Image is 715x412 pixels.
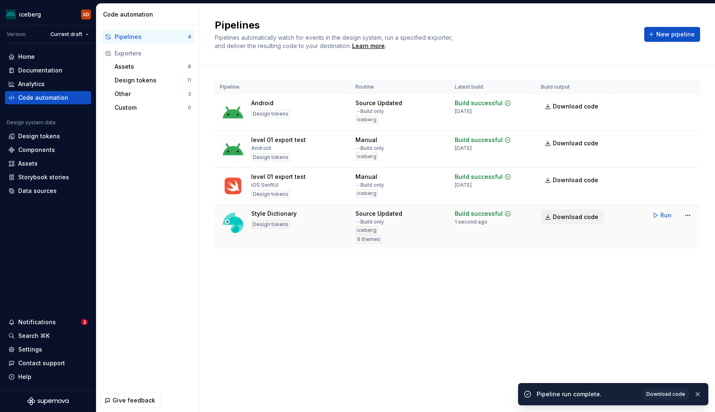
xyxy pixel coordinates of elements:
[215,19,634,32] h2: Pipelines
[355,182,384,188] div: → Build only
[455,182,472,188] div: [DATE]
[188,104,191,111] div: 0
[355,219,384,225] div: → Build only
[553,139,598,147] span: Download code
[115,104,188,112] div: Custom
[355,136,377,144] div: Manual
[350,80,450,94] th: Routine
[115,63,188,71] div: Assets
[18,53,35,61] div: Home
[553,102,598,111] span: Download code
[47,29,93,40] button: Current draft
[83,11,89,18] div: GD
[215,34,454,49] span: Pipelines automatically watch for events in the design system, run a specified exporter, and deli...
[2,5,94,23] button: icebergGD
[251,220,290,229] div: Design tokens
[5,157,91,170] a: Assets
[115,76,187,84] div: Design tokens
[27,397,69,405] svg: Supernova Logo
[455,99,503,107] div: Build successful
[187,77,191,84] div: 11
[101,30,194,43] button: Pipelines4
[351,43,386,49] span: .
[355,99,402,107] div: Source Updated
[355,210,402,218] div: Source Updated
[81,319,88,325] span: 2
[541,210,604,224] a: Download code
[113,396,155,405] span: Give feedback
[111,101,194,114] a: Custom0
[111,87,194,101] button: Other3
[115,90,188,98] div: Other
[50,31,82,38] span: Current draft
[541,136,604,151] a: Download code
[251,190,290,198] div: Design tokens
[5,91,91,104] a: Code automation
[643,388,689,400] a: Download code
[352,42,385,50] div: Learn more
[455,145,472,152] div: [DATE]
[18,94,68,102] div: Code automation
[5,50,91,63] a: Home
[111,60,194,73] button: Assets8
[455,210,503,218] div: Build successful
[536,80,609,94] th: Build output
[251,173,306,181] div: level 01 export test
[251,99,274,107] div: Android
[251,145,271,152] div: Android
[5,64,91,77] a: Documentation
[553,213,598,221] span: Download code
[541,173,604,188] a: Download code
[18,132,60,140] div: Design tokens
[18,332,50,340] div: Search ⌘K
[455,219,487,225] div: 1 second ago
[646,391,685,398] span: Download code
[5,171,91,184] a: Storybook stories
[18,345,42,354] div: Settings
[115,49,191,58] div: Exporters
[111,74,194,87] button: Design tokens11
[18,318,56,326] div: Notifications
[355,152,378,161] div: iceberg
[115,33,188,41] div: Pipelines
[215,80,350,94] th: Pipeline
[455,108,472,115] div: [DATE]
[5,329,91,342] button: Search ⌘K
[188,91,191,97] div: 3
[251,110,290,118] div: Design tokens
[18,66,62,75] div: Documentation
[355,116,378,124] div: iceberg
[7,31,26,38] div: Version
[5,130,91,143] a: Design tokens
[18,80,45,88] div: Analytics
[101,393,161,408] button: Give feedback
[648,208,677,223] button: Run
[6,10,16,19] img: 418c6d47-6da6-4103-8b13-b5999f8989a1.png
[5,370,91,383] button: Help
[455,136,503,144] div: Build successful
[188,34,191,40] div: 4
[541,99,604,114] a: Download code
[7,119,55,126] div: Design system data
[103,10,196,19] div: Code automation
[355,108,384,115] div: → Build only
[656,30,695,39] span: New pipeline
[251,210,297,218] div: Style Dictionary
[18,159,38,168] div: Assets
[251,182,278,188] div: iOS SwiftUI
[553,176,598,184] span: Download code
[355,173,377,181] div: Manual
[5,357,91,370] button: Contact support
[5,143,91,157] a: Components
[355,145,384,152] div: → Build only
[18,359,65,367] div: Contact support
[18,187,57,195] div: Data sources
[450,80,536,94] th: Latest build
[19,10,41,19] div: iceberg
[355,189,378,198] div: iceberg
